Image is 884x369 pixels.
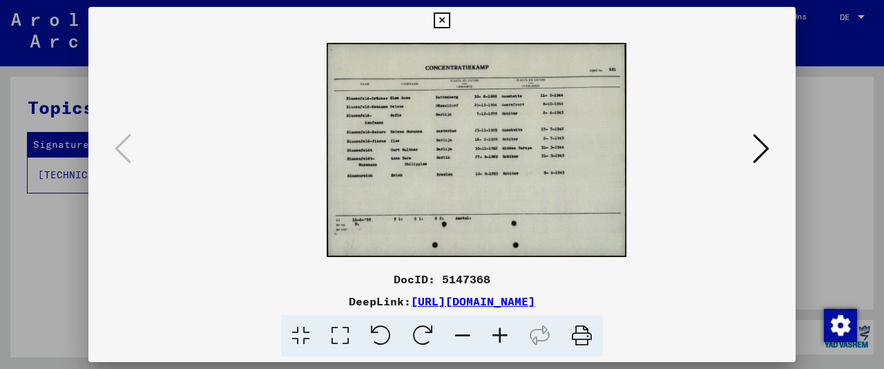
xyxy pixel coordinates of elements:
div: DeepLink: [88,293,796,310]
div: Zustimmung ändern [823,308,856,341]
div: DocID: 5147368 [88,271,796,287]
a: [URL][DOMAIN_NAME] [411,294,535,308]
img: Zustimmung ändern [824,309,857,342]
img: 001.jpg [327,43,626,257]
